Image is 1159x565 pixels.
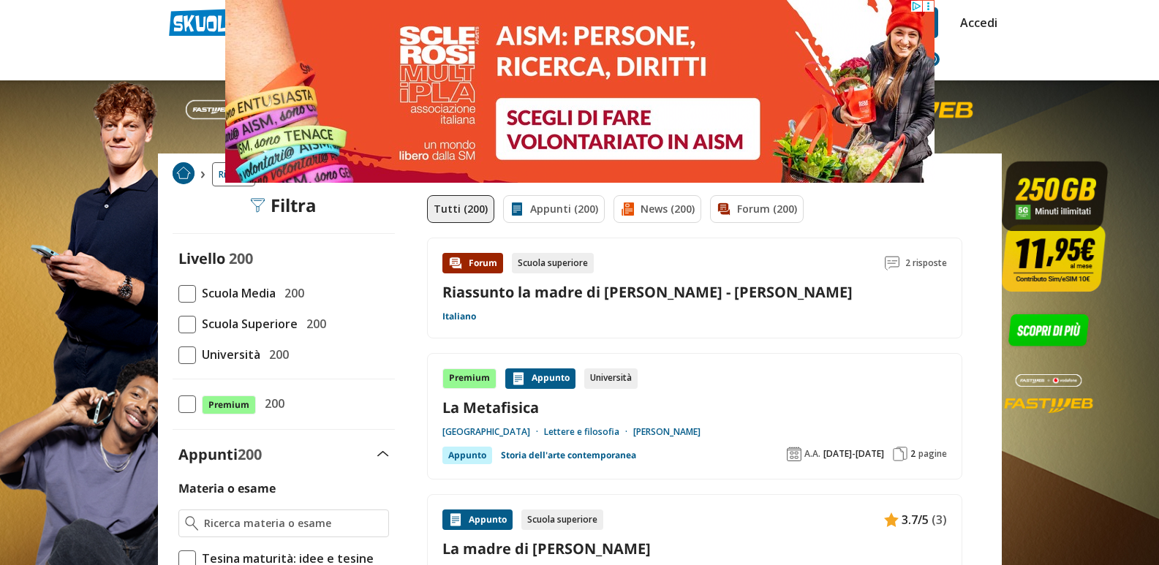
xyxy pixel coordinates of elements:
[204,516,382,531] input: Ricerca materia o esame
[633,426,701,438] a: [PERSON_NAME]
[173,162,195,184] img: Home
[823,448,884,460] span: [DATE]-[DATE]
[442,398,947,417] a: La Metafisica
[960,7,991,38] a: Accedi
[902,510,929,529] span: 3.7/5
[910,448,916,460] span: 2
[377,451,389,457] img: Apri e chiudi sezione
[710,195,804,223] a: Forum (200)
[885,256,899,270] img: Commenti lettura
[501,447,636,464] a: Storia dell'arte contemporanea
[202,395,256,414] span: Premium
[250,195,317,216] div: Filtra
[918,448,947,460] span: pagine
[442,253,503,273] div: Forum
[229,249,253,268] span: 200
[614,195,701,223] a: News (200)
[196,314,298,333] span: Scuola Superiore
[442,282,853,302] a: Riassunto la madre di [PERSON_NAME] - [PERSON_NAME]
[442,509,513,530] div: Appunto
[196,345,260,364] span: Università
[717,202,731,216] img: Forum filtro contenuto
[178,444,262,464] label: Appunti
[279,284,304,303] span: 200
[544,426,633,438] a: Lettere e filosofia
[448,256,463,270] img: Forum contenuto
[884,512,899,527] img: Appunti contenuto
[196,284,276,303] span: Scuola Media
[510,202,524,216] img: Appunti filtro contenuto
[185,516,199,531] img: Ricerca materia o esame
[212,162,255,186] a: Ricerca
[259,394,284,413] span: 200
[787,447,801,461] img: Anno accademico
[905,253,947,273] span: 2 risposte
[893,447,907,461] img: Pagine
[427,195,494,223] a: Tutti (200)
[442,539,947,558] a: La madre di [PERSON_NAME]
[178,480,276,496] label: Materia o esame
[250,198,265,213] img: Filtra filtri mobile
[503,195,605,223] a: Appunti (200)
[442,368,497,389] div: Premium
[521,509,603,530] div: Scuola superiore
[932,510,947,529] span: (3)
[505,368,575,389] div: Appunto
[173,162,195,186] a: Home
[238,444,262,464] span: 200
[512,253,594,273] div: Scuola superiore
[263,345,289,364] span: 200
[584,368,638,389] div: Università
[804,448,820,460] span: A.A.
[178,249,225,268] label: Livello
[442,447,492,464] div: Appunto
[442,426,544,438] a: [GEOGRAPHIC_DATA]
[301,314,326,333] span: 200
[442,311,476,322] a: Italiano
[511,371,526,386] img: Appunti contenuto
[448,512,463,527] img: Appunti contenuto
[620,202,635,216] img: News filtro contenuto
